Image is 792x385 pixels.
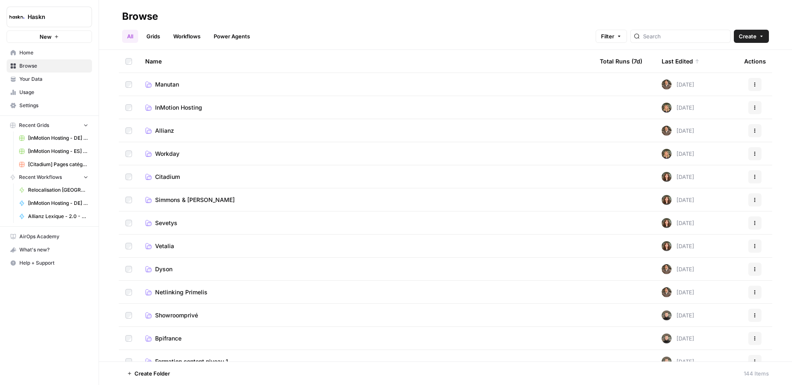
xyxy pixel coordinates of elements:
button: Create [734,30,769,43]
img: dizo4u6k27cofk4obq9v5qvvdkyt [662,264,672,274]
a: Usage [7,86,92,99]
div: [DATE] [662,172,694,182]
img: dizo4u6k27cofk4obq9v5qvvdkyt [662,80,672,89]
span: Workday [155,150,179,158]
a: Dyson [145,265,587,273]
div: [DATE] [662,149,694,159]
div: Last Edited [662,50,700,73]
div: [DATE] [662,218,694,228]
div: [DATE] [662,195,694,205]
span: Citadium [155,173,180,181]
div: [DATE] [662,264,694,274]
span: [InMotion Hosting - ES] - article de blog 2000 mots [28,148,88,155]
a: Formation content niveau 1 [145,357,587,366]
img: wbc4lf7e8no3nva14b2bd9f41fnh [662,218,672,228]
div: [DATE] [662,241,694,251]
div: Browse [122,10,158,23]
div: What's new? [7,244,92,256]
img: udf09rtbz9abwr5l4z19vkttxmie [662,310,672,320]
img: udf09rtbz9abwr5l4z19vkttxmie [662,333,672,343]
a: [InMotion Hosting - DE] - article de blog 2000 mots Grid [15,131,92,145]
span: Home [19,49,88,56]
span: Relocalisation [GEOGRAPHIC_DATA] [28,186,88,194]
div: [DATE] [662,357,694,366]
img: wbc4lf7e8no3nva14b2bd9f41fnh [662,195,672,205]
a: Sevetys [145,219,587,227]
button: New [7,31,92,43]
span: Browse [19,62,88,70]
span: Filter [601,32,614,40]
span: [InMotion Hosting - DE] - article de blog 2000 mots Grid [28,134,88,142]
img: ziyu4k121h9vid6fczkx3ylgkuqx [662,149,672,159]
span: Showroomprivé [155,311,198,319]
span: AirOps Academy [19,233,88,240]
a: InMotion Hosting [145,103,587,112]
span: Allianz Lexique - 2.0 - Habitation - août 2025 [28,213,88,220]
a: [InMotion Hosting - ES] - article de blog 2000 mots [15,145,92,158]
a: Netlinking Primelis [145,288,587,296]
img: dizo4u6k27cofk4obq9v5qvvdkyt [662,287,672,297]
span: Help + Support [19,259,88,267]
span: Bpifrance [155,334,181,343]
span: Settings [19,102,88,109]
img: ziyu4k121h9vid6fczkx3ylgkuqx [662,103,672,113]
span: Your Data [19,75,88,83]
a: Simmons & [PERSON_NAME] [145,196,587,204]
a: Power Agents [209,30,255,43]
div: [DATE] [662,310,694,320]
span: [InMotion Hosting - DE] - article de blog 2000 mots [28,200,88,207]
span: Haskn [28,13,78,21]
a: Citadium [145,173,587,181]
span: Vetalia [155,242,174,250]
div: [DATE] [662,333,694,343]
span: Create [739,32,757,40]
span: Formation content niveau 1 [155,357,228,366]
a: AirOps Academy [7,230,92,243]
span: InMotion Hosting [155,103,202,112]
div: [DATE] [662,287,694,297]
span: Sevetys [155,219,177,227]
a: Manutan [145,80,587,89]
input: Search [643,32,727,40]
a: Showroomprivé [145,311,587,319]
span: Netlinking Primelis [155,288,207,296]
a: Relocalisation [GEOGRAPHIC_DATA] [15,183,92,197]
a: Workflows [168,30,205,43]
div: Name [145,50,587,73]
button: Workspace: Haskn [7,7,92,27]
div: Total Runs (7d) [600,50,642,73]
img: dizo4u6k27cofk4obq9v5qvvdkyt [662,126,672,136]
span: Allianz [155,127,174,135]
a: Settings [7,99,92,112]
span: Recent Grids [19,122,49,129]
div: [DATE] [662,103,694,113]
a: [InMotion Hosting - DE] - article de blog 2000 mots [15,197,92,210]
span: Usage [19,89,88,96]
a: Workday [145,150,587,158]
img: Haskn Logo [9,9,24,24]
span: New [40,33,52,41]
div: [DATE] [662,80,694,89]
span: Dyson [155,265,172,273]
span: [Citadium] Pages catégorie [28,161,88,168]
div: 144 Items [744,369,769,378]
button: Recent Grids [7,119,92,131]
button: What's new? [7,243,92,256]
a: Vetalia [145,242,587,250]
a: All [122,30,138,43]
span: Simmons & [PERSON_NAME] [155,196,235,204]
a: Browse [7,59,92,73]
img: udf09rtbz9abwr5l4z19vkttxmie [662,357,672,366]
div: Actions [744,50,766,73]
img: wbc4lf7e8no3nva14b2bd9f41fnh [662,172,672,182]
span: Recent Workflows [19,174,62,181]
a: Allianz [145,127,587,135]
a: Allianz Lexique - 2.0 - Habitation - août 2025 [15,210,92,223]
a: Bpifrance [145,334,587,343]
img: wbc4lf7e8no3nva14b2bd9f41fnh [662,241,672,251]
button: Create Folder [122,367,175,380]
a: Home [7,46,92,59]
span: Create Folder [134,369,170,378]
button: Help + Support [7,256,92,270]
button: Recent Workflows [7,171,92,183]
